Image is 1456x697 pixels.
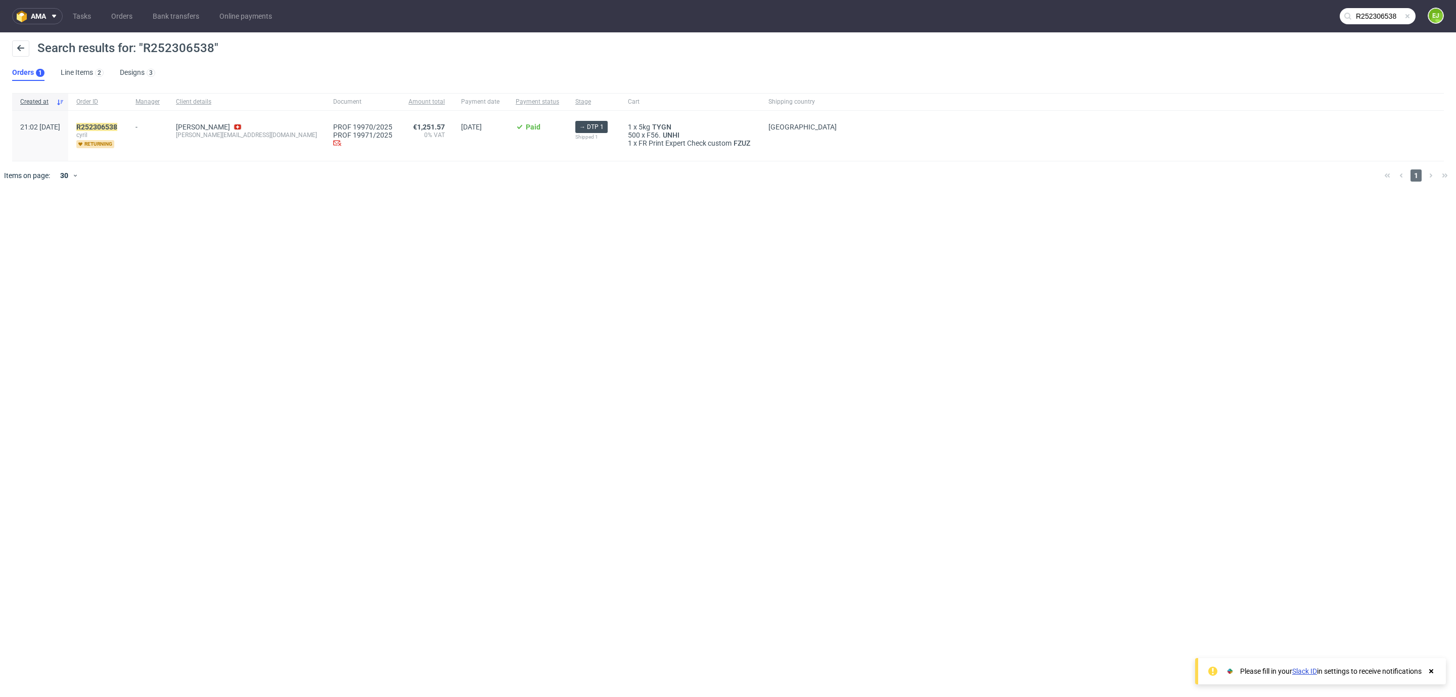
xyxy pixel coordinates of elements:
span: [GEOGRAPHIC_DATA] [768,123,837,131]
div: 2 [98,69,101,76]
button: ama [12,8,63,24]
span: 0% VAT [408,131,445,139]
span: F56. [647,131,661,139]
a: Orders [105,8,139,24]
span: 1 [628,139,632,147]
a: Tasks [67,8,97,24]
a: PROF 19970/2025 [333,123,392,131]
div: Please fill in your in settings to receive notifications [1240,666,1422,676]
span: Payment date [461,98,499,106]
span: 1 [1410,169,1422,182]
span: 1 [628,123,632,131]
span: Amount total [408,98,445,106]
span: Manager [135,98,160,106]
span: Document [333,98,392,106]
span: Created at [20,98,52,106]
figcaption: EJ [1429,9,1443,23]
span: Paid [526,123,540,131]
span: cyril [76,131,119,139]
a: Bank transfers [147,8,205,24]
a: R252306538 [76,123,119,131]
span: Search results for: "R252306538" [37,41,218,55]
a: TYGN [650,123,673,131]
span: → DTP 1 [579,122,604,132]
a: UNHI [661,131,681,139]
a: Designs3 [120,65,155,81]
div: Shipped 1 [575,133,612,141]
div: - [135,119,160,131]
div: x [628,139,752,147]
span: Payment status [516,98,559,106]
div: 3 [149,69,153,76]
span: Shipping country [768,98,837,106]
div: x [628,123,752,131]
img: logo [17,11,31,22]
span: Order ID [76,98,119,106]
a: [PERSON_NAME] [176,123,230,131]
a: Slack ID [1292,667,1317,675]
span: 21:02 [DATE] [20,123,60,131]
span: ama [31,13,46,20]
div: [PERSON_NAME][EMAIL_ADDRESS][DOMAIN_NAME] [176,131,317,139]
a: Line Items2 [61,65,104,81]
div: 30 [54,168,72,183]
span: €1,251.57 [413,123,445,131]
span: [DATE] [461,123,482,131]
a: Online payments [213,8,278,24]
span: 500 [628,131,640,139]
span: Client details [176,98,317,106]
span: 5kg [639,123,650,131]
span: Cart [628,98,752,106]
span: FR Print Expert Check custom [639,139,732,147]
a: PROF 19971/2025 [333,131,392,139]
span: Stage [575,98,612,106]
mark: R252306538 [76,123,117,131]
a: FZUZ [732,139,752,147]
div: x [628,131,752,139]
div: 1 [38,69,42,76]
img: Slack [1225,666,1235,676]
a: Orders1 [12,65,44,81]
span: returning [76,140,114,148]
span: Items on page: [4,170,50,181]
